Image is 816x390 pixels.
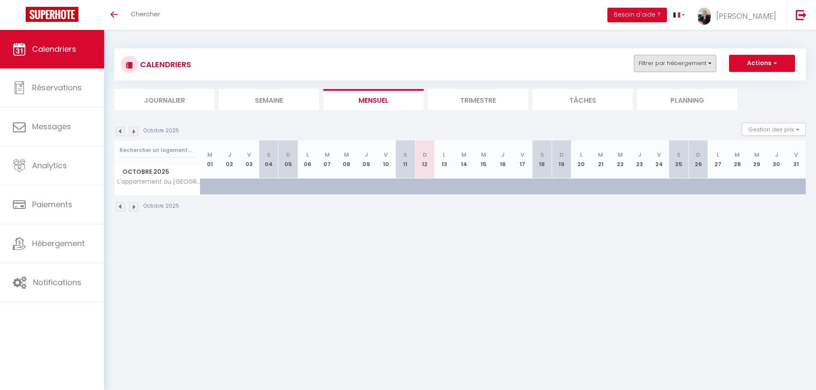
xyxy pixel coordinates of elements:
abbr: M [344,151,349,159]
th: 14 [454,140,474,179]
abbr: M [481,151,486,159]
abbr: D [423,151,427,159]
span: Notifications [33,277,81,288]
span: Hébergement [32,238,85,249]
img: logout [796,9,807,20]
th: 27 [708,140,728,179]
th: 25 [669,140,689,179]
abbr: S [677,151,681,159]
abbr: J [365,151,368,159]
th: 12 [415,140,435,179]
span: Octobre 2025 [115,166,200,178]
span: Messages [32,121,71,132]
th: 06 [298,140,317,179]
span: Réservations [32,82,82,93]
th: 19 [552,140,571,179]
button: Actions [729,55,795,72]
th: 01 [200,140,220,179]
abbr: S [404,151,407,159]
th: 29 [747,140,767,179]
li: Semaine [219,89,319,110]
abbr: S [267,151,271,159]
th: 24 [649,140,669,179]
abbr: S [540,151,544,159]
th: 30 [767,140,786,179]
th: 15 [474,140,493,179]
th: 07 [317,140,337,179]
abbr: D [559,151,564,159]
abbr: J [228,151,231,159]
input: Rechercher un logement... [120,143,195,158]
button: Besoin d'aide ? [607,8,667,22]
th: 17 [513,140,532,179]
abbr: V [657,151,661,159]
button: Filtrer par hébergement [634,55,716,72]
abbr: V [384,151,388,159]
th: 31 [786,140,806,179]
abbr: M [735,151,740,159]
th: 03 [239,140,259,179]
th: 16 [493,140,513,179]
th: 23 [630,140,650,179]
th: 13 [435,140,454,179]
li: Trimestre [428,89,528,110]
abbr: J [501,151,505,159]
span: [PERSON_NAME] [716,11,776,21]
th: 22 [610,140,630,179]
img: ... [698,8,711,25]
abbr: D [286,151,290,159]
abbr: M [754,151,759,159]
th: 04 [259,140,278,179]
span: Paiements [32,199,72,210]
abbr: L [580,151,583,159]
span: Analytics [32,160,67,171]
p: Octobre 2025 [143,202,179,210]
abbr: V [794,151,798,159]
p: Octobre 2025 [143,127,179,135]
th: 02 [220,140,239,179]
th: 21 [591,140,610,179]
li: Planning [637,89,737,110]
span: L'appartement au [GEOGRAPHIC_DATA] à [GEOGRAPHIC_DATA] [116,179,202,185]
span: Calendriers [32,44,76,54]
abbr: M [598,151,603,159]
abbr: D [696,151,700,159]
button: Gestion des prix [742,123,806,136]
abbr: M [207,151,212,159]
th: 26 [688,140,708,179]
th: 18 [532,140,552,179]
li: Journalier [114,89,215,110]
abbr: M [461,151,466,159]
h3: CALENDRIERS [138,55,191,74]
abbr: M [618,151,623,159]
img: Super Booking [26,7,78,22]
abbr: J [775,151,778,159]
th: 08 [337,140,357,179]
abbr: L [443,151,445,159]
abbr: V [520,151,524,159]
th: 10 [376,140,396,179]
abbr: L [306,151,309,159]
abbr: J [638,151,641,159]
span: Chercher [131,9,160,18]
abbr: M [325,151,330,159]
th: 20 [571,140,591,179]
th: 05 [278,140,298,179]
th: 11 [395,140,415,179]
li: Tâches [532,89,633,110]
abbr: L [717,151,719,159]
th: 28 [728,140,747,179]
abbr: V [247,151,251,159]
li: Mensuel [323,89,424,110]
th: 09 [356,140,376,179]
